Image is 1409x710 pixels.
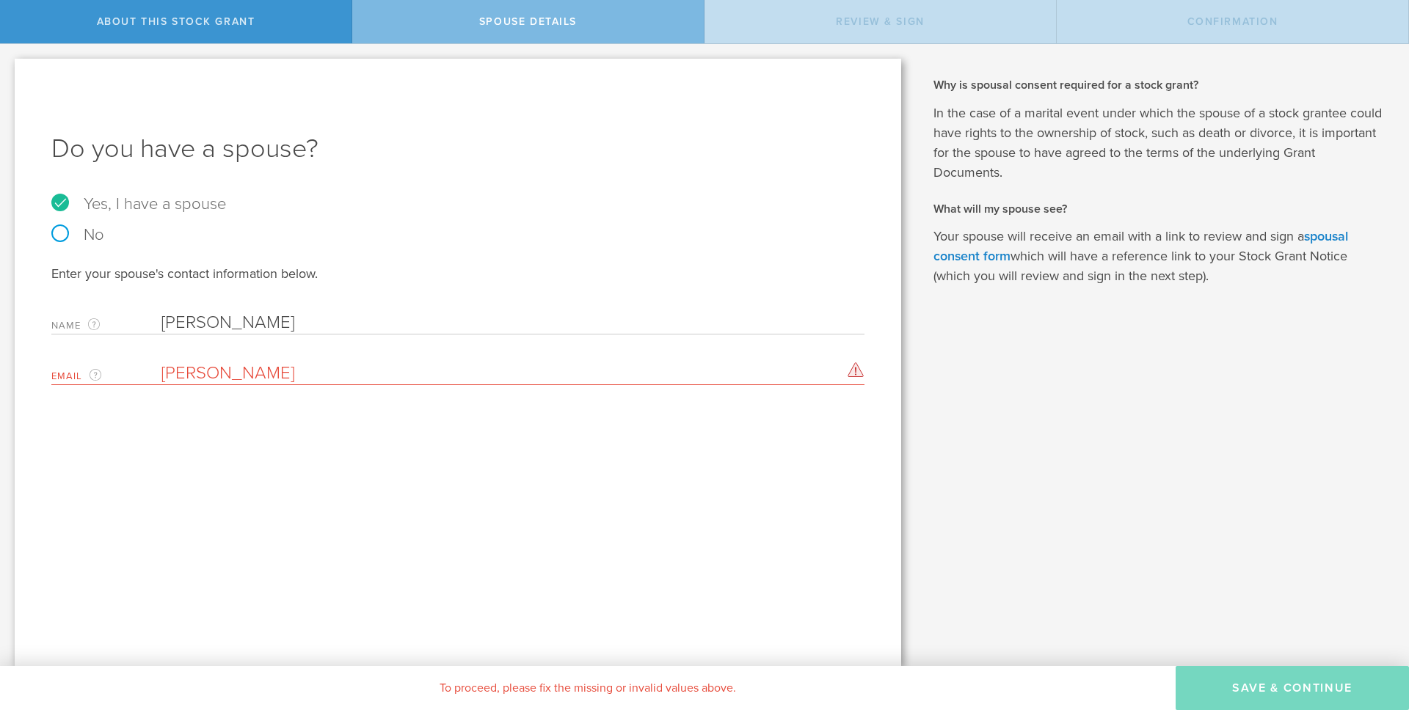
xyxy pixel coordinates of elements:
label: No [51,227,864,243]
span: About this stock grant [97,15,255,28]
span: Spouse Details [479,15,577,28]
label: Email [51,367,161,384]
p: In the case of a marital event under which the spouse of a stock grantee could have rights to the... [933,103,1387,183]
span: Review & Sign [836,15,925,28]
h2: Why is spousal consent required for a stock grant? [933,77,1387,93]
h2: What will my spouse see? [933,201,1387,217]
label: Yes, I have a spouse [51,196,864,212]
label: Name [51,317,161,334]
div: Enter your spouse's contact information below. [51,265,864,282]
input: Required [161,362,857,384]
span: Confirmation [1187,15,1278,28]
p: Your spouse will receive an email with a link to review and sign a which will have a reference li... [933,227,1387,286]
input: Required [161,312,857,334]
button: Save & Continue [1176,666,1409,710]
h1: Do you have a spouse? [51,131,864,166]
